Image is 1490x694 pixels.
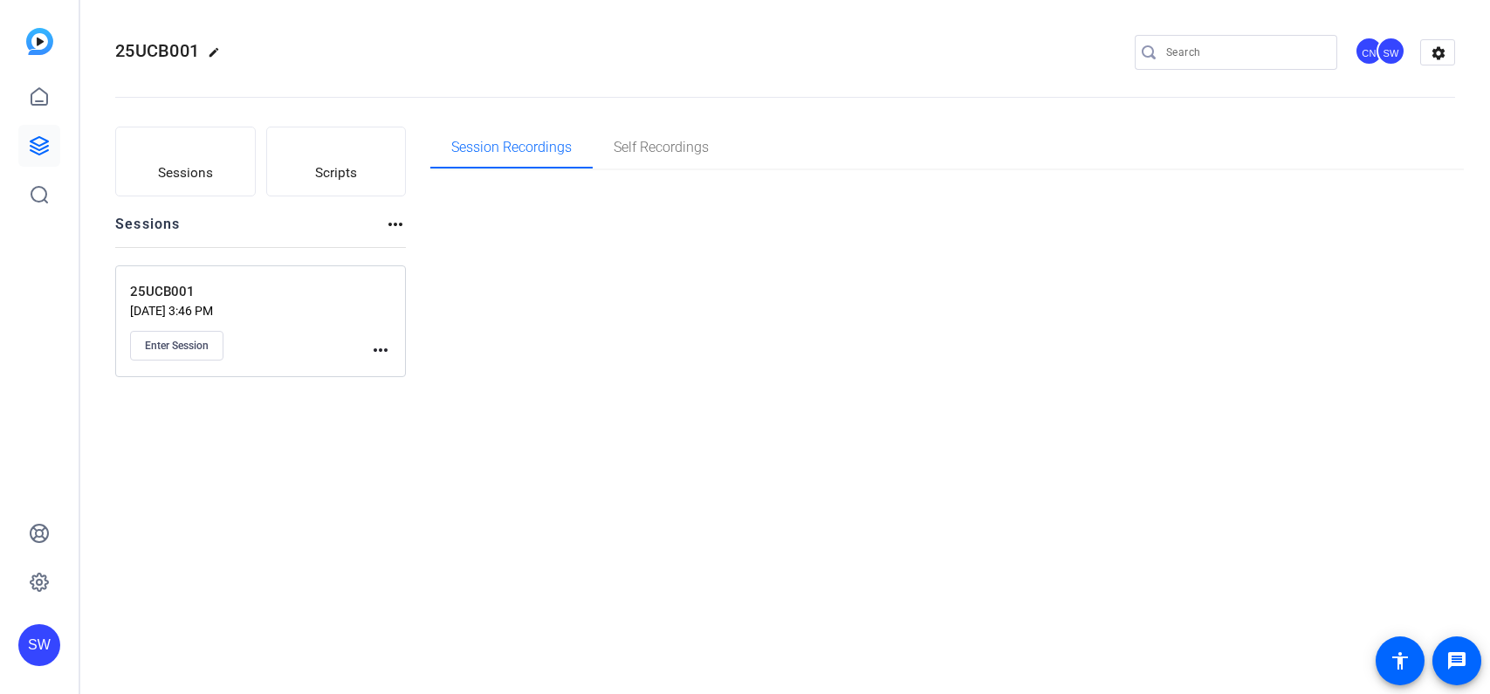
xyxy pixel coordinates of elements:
[115,214,181,247] h2: Sessions
[115,127,256,196] button: Sessions
[1421,40,1456,66] mat-icon: settings
[1446,650,1467,671] mat-icon: message
[115,40,199,61] span: 25UCB001
[1377,37,1407,67] ngx-avatar: Steve Welch
[370,340,391,361] mat-icon: more_horiz
[1377,37,1405,65] div: SW
[451,141,572,155] span: Session Recordings
[385,214,406,235] mat-icon: more_horiz
[26,28,53,55] img: blue-gradient.svg
[1355,37,1384,65] div: CN
[130,304,370,318] p: [DATE] 3:46 PM
[614,141,709,155] span: Self Recordings
[1355,37,1385,67] ngx-avatar: Cameron Noel
[266,127,407,196] button: Scripts
[1390,650,1411,671] mat-icon: accessibility
[130,331,223,361] button: Enter Session
[1166,42,1323,63] input: Search
[315,163,357,183] span: Scripts
[145,339,209,353] span: Enter Session
[158,163,213,183] span: Sessions
[18,624,60,666] div: SW
[130,282,370,302] p: 25UCB001
[208,46,229,67] mat-icon: edit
